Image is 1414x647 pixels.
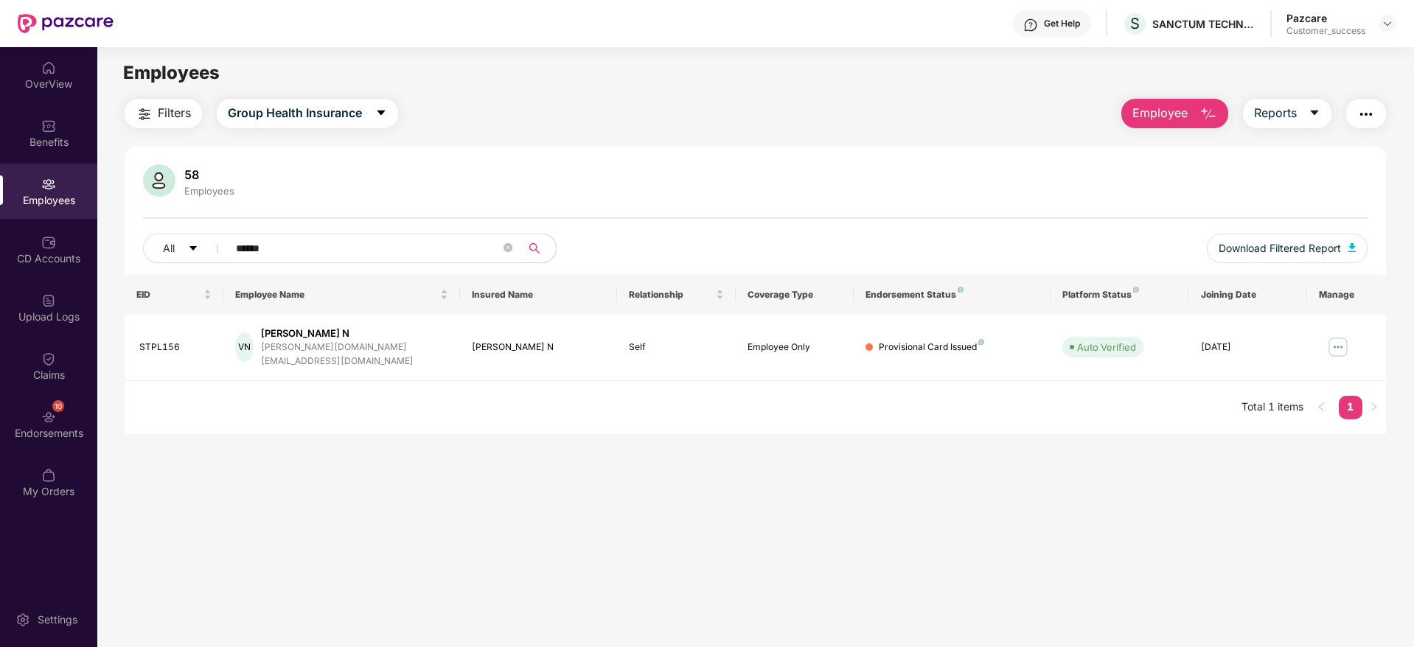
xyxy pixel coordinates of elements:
span: caret-down [188,243,198,255]
span: Employee [1132,104,1188,122]
img: svg+xml;base64,PHN2ZyB4bWxucz0iaHR0cDovL3d3dy53My5vcmcvMjAwMC9zdmciIHdpZHRoPSI4IiBoZWlnaHQ9IjgiIH... [978,339,984,345]
img: svg+xml;base64,PHN2ZyB4bWxucz0iaHR0cDovL3d3dy53My5vcmcvMjAwMC9zdmciIHhtbG5zOnhsaW5rPSJodHRwOi8vd3... [1199,105,1217,123]
th: Coverage Type [736,275,854,315]
div: Provisional Card Issued [879,340,984,354]
th: Relationship [617,275,735,315]
div: Auto Verified [1077,340,1136,354]
a: 1 [1339,396,1362,418]
th: EID [125,275,223,315]
img: svg+xml;base64,PHN2ZyBpZD0iQmVuZWZpdHMiIHhtbG5zPSJodHRwOi8vd3d3LnczLm9yZy8yMDAwL3N2ZyIgd2lkdGg9Ij... [41,119,56,133]
span: Employees [123,62,220,83]
span: S [1130,15,1140,32]
img: svg+xml;base64,PHN2ZyBpZD0iSGVscC0zMngzMiIgeG1sbnM9Imh0dHA6Ly93d3cudzMub3JnLzIwMDAvc3ZnIiB3aWR0aD... [1023,18,1038,32]
span: search [520,242,548,254]
img: svg+xml;base64,PHN2ZyBpZD0iU2V0dGluZy0yMHgyMCIgeG1sbnM9Imh0dHA6Ly93d3cudzMub3JnLzIwMDAvc3ZnIiB3aW... [15,612,30,627]
img: svg+xml;base64,PHN2ZyBpZD0iVXBsb2FkX0xvZ3MiIGRhdGEtbmFtZT0iVXBsb2FkIExvZ3MiIHhtbG5zPSJodHRwOi8vd3... [41,293,56,308]
div: VN [235,332,254,362]
span: Filters [158,104,191,122]
button: right [1362,396,1386,419]
span: EID [136,289,201,301]
span: Download Filtered Report [1219,240,1341,256]
li: Total 1 items [1241,396,1303,419]
div: [PERSON_NAME][DOMAIN_NAME][EMAIL_ADDRESS][DOMAIN_NAME] [261,340,448,368]
img: svg+xml;base64,PHN2ZyB4bWxucz0iaHR0cDovL3d3dy53My5vcmcvMjAwMC9zdmciIHhtbG5zOnhsaW5rPSJodHRwOi8vd3... [143,164,175,197]
th: Insured Name [460,275,618,315]
div: Employee Only [748,340,842,354]
button: Download Filtered Report [1207,234,1368,263]
img: svg+xml;base64,PHN2ZyB4bWxucz0iaHR0cDovL3d3dy53My5vcmcvMjAwMC9zdmciIHdpZHRoPSIyNCIgaGVpZ2h0PSIyNC... [136,105,153,123]
span: left [1317,402,1326,411]
button: Allcaret-down [143,234,233,263]
div: Self [629,340,723,354]
div: 10 [52,400,64,412]
span: caret-down [375,107,387,120]
span: Relationship [629,289,712,301]
div: [DATE] [1201,340,1295,354]
div: Platform Status [1062,289,1177,301]
span: Reports [1254,104,1297,122]
span: Group Health Insurance [228,104,362,122]
img: svg+xml;base64,PHN2ZyBpZD0iQ2xhaW0iIHhtbG5zPSJodHRwOi8vd3d3LnczLm9yZy8yMDAwL3N2ZyIgd2lkdGg9IjIwIi... [41,352,56,366]
img: svg+xml;base64,PHN2ZyBpZD0iRW1wbG95ZWVzIiB4bWxucz0iaHR0cDovL3d3dy53My5vcmcvMjAwMC9zdmciIHdpZHRoPS... [41,177,56,192]
button: Reportscaret-down [1243,99,1331,128]
img: svg+xml;base64,PHN2ZyB4bWxucz0iaHR0cDovL3d3dy53My5vcmcvMjAwMC9zdmciIHdpZHRoPSI4IiBoZWlnaHQ9IjgiIH... [958,287,964,293]
li: Next Page [1362,396,1386,419]
span: Employee Name [235,289,437,301]
button: Employee [1121,99,1228,128]
button: left [1309,396,1333,419]
th: Joining Date [1189,275,1307,315]
img: svg+xml;base64,PHN2ZyB4bWxucz0iaHR0cDovL3d3dy53My5vcmcvMjAwMC9zdmciIHdpZHRoPSIyNCIgaGVpZ2h0PSIyNC... [1357,105,1375,123]
div: [PERSON_NAME] N [472,340,606,354]
li: 1 [1339,396,1362,419]
button: Filters [125,99,202,128]
div: Get Help [1044,18,1080,29]
div: Pazcare [1286,11,1365,25]
div: 58 [181,167,237,182]
div: Customer_success [1286,25,1365,37]
button: Group Health Insurancecaret-down [217,99,398,128]
div: SANCTUM TECHNOLOGIES P LTD [1152,17,1255,31]
span: close-circle [504,242,512,256]
div: [PERSON_NAME] N [261,326,448,340]
div: Employees [181,185,237,197]
div: Settings [33,612,82,627]
img: svg+xml;base64,PHN2ZyBpZD0iQ0RfQWNjb3VudHMiIGRhdGEtbmFtZT0iQ0QgQWNjb3VudHMiIHhtbG5zPSJodHRwOi8vd3... [41,235,56,250]
li: Previous Page [1309,396,1333,419]
img: svg+xml;base64,PHN2ZyB4bWxucz0iaHR0cDovL3d3dy53My5vcmcvMjAwMC9zdmciIHdpZHRoPSI4IiBoZWlnaHQ9IjgiIH... [1133,287,1139,293]
img: svg+xml;base64,PHN2ZyBpZD0iSG9tZSIgeG1sbnM9Imh0dHA6Ly93d3cudzMub3JnLzIwMDAvc3ZnIiB3aWR0aD0iMjAiIG... [41,60,56,75]
img: manageButton [1326,335,1350,359]
span: close-circle [504,243,512,252]
div: STPL156 [139,340,212,354]
img: svg+xml;base64,PHN2ZyB4bWxucz0iaHR0cDovL3d3dy53My5vcmcvMjAwMC9zdmciIHhtbG5zOnhsaW5rPSJodHRwOi8vd3... [1348,243,1356,252]
th: Manage [1307,275,1386,315]
button: search [520,234,557,263]
img: New Pazcare Logo [18,14,114,33]
span: caret-down [1309,107,1320,120]
img: svg+xml;base64,PHN2ZyBpZD0iTXlfT3JkZXJzIiBkYXRhLW5hbWU9Ik15IE9yZGVycyIgeG1sbnM9Imh0dHA6Ly93d3cudz... [41,468,56,483]
th: Employee Name [223,275,460,315]
img: svg+xml;base64,PHN2ZyBpZD0iRW5kb3JzZW1lbnRzIiB4bWxucz0iaHR0cDovL3d3dy53My5vcmcvMjAwMC9zdmciIHdpZH... [41,410,56,424]
span: right [1370,402,1379,411]
img: svg+xml;base64,PHN2ZyBpZD0iRHJvcGRvd24tMzJ4MzIiIHhtbG5zPSJodHRwOi8vd3d3LnczLm9yZy8yMDAwL3N2ZyIgd2... [1382,18,1393,29]
span: All [163,240,175,256]
div: Endorsement Status [866,289,1039,301]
